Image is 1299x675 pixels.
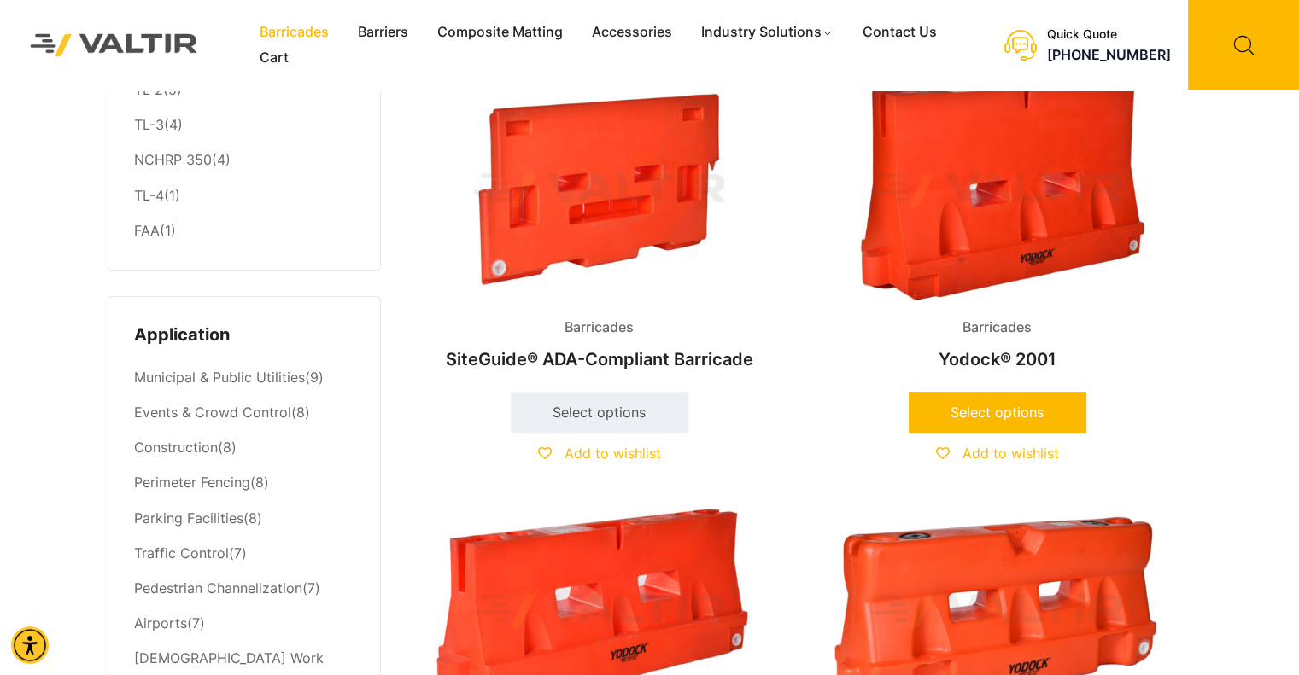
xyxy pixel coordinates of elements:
[13,16,215,73] img: Valtir Rentals
[134,466,354,501] li: (8)
[134,509,243,527] a: Parking Facilities
[134,116,164,133] a: TL-3
[577,20,687,45] a: Accessories
[134,501,354,536] li: (8)
[134,536,354,571] li: (7)
[909,392,1086,433] a: Select options for “Yodock® 2001”
[134,474,250,491] a: Perimeter Fencing
[245,20,343,45] a: Barricades
[134,323,354,348] h4: Application
[245,45,303,71] a: Cart
[423,20,577,45] a: Composite Matting
[134,571,354,606] li: (7)
[565,445,661,462] span: Add to wishlist
[134,431,354,466] li: (8)
[134,73,354,108] li: (5)
[1047,46,1171,63] a: call (888) 496-3625
[415,340,784,378] h2: SiteGuide® ADA-Compliant Barricade
[134,108,354,143] li: (4)
[538,445,661,462] a: Add to wishlist
[134,614,187,631] a: Airports
[343,20,423,45] a: Barriers
[936,445,1059,462] a: Add to wishlist
[963,445,1059,462] span: Add to wishlist
[134,143,354,178] li: (4)
[134,606,354,641] li: (7)
[134,396,354,431] li: (8)
[415,80,784,378] a: BarricadesSiteGuide® ADA-Compliant Barricade
[11,626,49,664] div: Accessibility Menu
[134,404,291,421] a: Events & Crowd Control
[848,20,951,45] a: Contact Us
[134,178,354,213] li: (1)
[134,151,212,168] a: NCHRP 350
[687,20,848,45] a: Industry Solutions
[552,315,647,340] span: Barricades
[134,222,160,239] a: FAA
[134,439,218,456] a: Construction
[134,361,354,396] li: (9)
[134,213,354,244] li: (1)
[950,315,1044,340] span: Barricades
[134,369,305,386] a: Municipal & Public Utilities
[134,187,164,204] a: TL-4
[134,544,229,562] a: Traffic Control
[813,80,1182,378] a: BarricadesYodock® 2001
[1047,27,1171,42] div: Quick Quote
[134,579,302,596] a: Pedestrian Channelization
[813,80,1182,301] img: Barricades
[415,80,784,301] img: Barricades
[813,340,1182,378] h2: Yodock® 2001
[511,392,688,433] a: Select options for “SiteGuide® ADA-Compliant Barricade”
